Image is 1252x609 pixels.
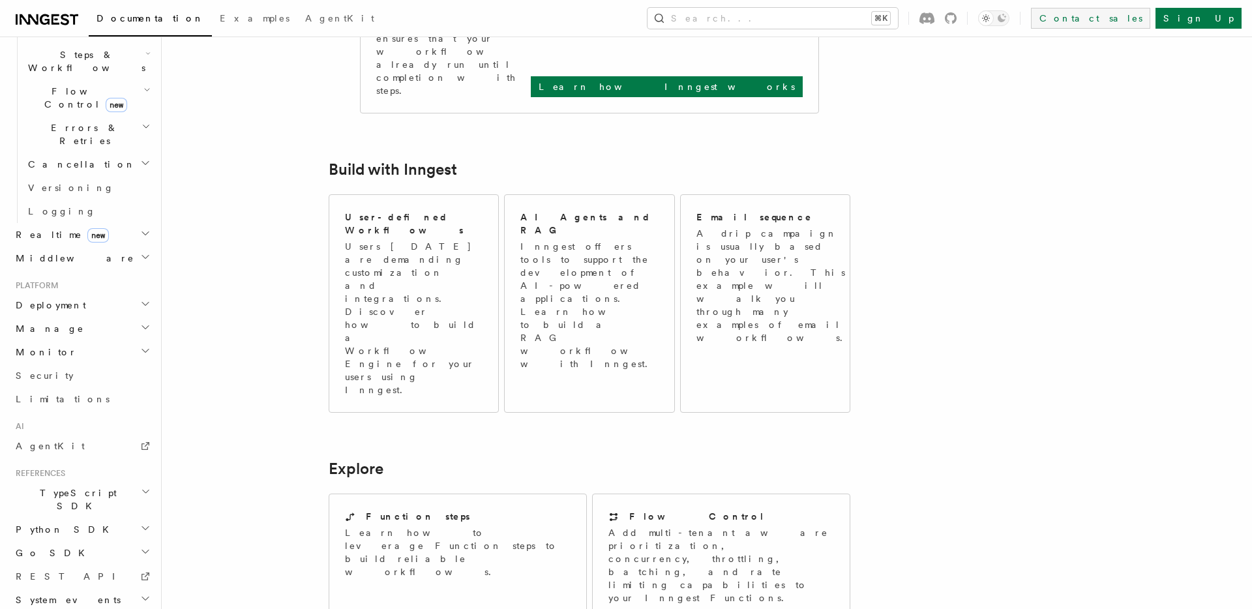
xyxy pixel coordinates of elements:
a: AgentKit [10,434,153,458]
span: REST API [16,571,127,582]
span: Middleware [10,252,134,265]
span: Documentation [97,13,204,23]
span: Versioning [28,183,114,193]
span: AgentKit [16,441,85,451]
button: Manage [10,317,153,340]
p: Users [DATE] are demanding customization and integrations. Discover how to build a Workflow Engin... [345,240,483,396]
a: REST API [10,565,153,588]
button: Monitor [10,340,153,364]
button: Steps & Workflows [23,43,153,80]
a: Contact sales [1031,8,1150,29]
span: Realtime [10,228,109,241]
button: Search...⌘K [648,8,898,29]
a: Limitations [10,387,153,411]
a: AI Agents and RAGInngest offers tools to support the development of AI-powered applications. Lear... [504,194,674,413]
span: AgentKit [305,13,374,23]
button: Toggle dark mode [978,10,1009,26]
span: Manage [10,322,84,335]
h2: User-defined Workflows [345,211,483,237]
a: AgentKit [297,4,382,35]
kbd: ⌘K [872,12,890,25]
span: Errors & Retries [23,121,142,147]
button: Middleware [10,246,153,270]
button: Deployment [10,293,153,317]
h2: Function steps [366,510,470,523]
a: Documentation [89,4,212,37]
span: Limitations [16,394,110,404]
span: Python SDK [10,523,117,536]
span: Flow Control [23,85,143,111]
span: Security [16,370,74,381]
h2: Flow Control [629,510,765,523]
span: TypeScript SDK [10,486,141,512]
span: Platform [10,280,59,291]
button: Go SDK [10,541,153,565]
button: Python SDK [10,518,153,541]
h2: AI Agents and RAG [520,211,660,237]
button: Flow Controlnew [23,80,153,116]
p: A drip campaign is usually based on your user's behavior. This example will walk you through many... [696,227,850,344]
p: Inngest offers tools to support the development of AI-powered applications. Learn how to build a ... [520,240,660,370]
span: new [106,98,127,112]
button: TypeScript SDK [10,481,153,518]
a: Security [10,364,153,387]
span: Cancellation [23,158,136,171]
a: Examples [212,4,297,35]
span: Deployment [10,299,86,312]
span: Monitor [10,346,77,359]
p: Add multi-tenant aware prioritization, concurrency, throttling, batching, and rate limiting capab... [608,526,834,604]
span: Examples [220,13,290,23]
span: Steps & Workflows [23,48,145,74]
a: User-defined WorkflowsUsers [DATE] are demanding customization and integrations. Discover how to ... [329,194,499,413]
span: new [87,228,109,243]
span: AI [10,421,24,432]
span: References [10,468,65,479]
button: Realtimenew [10,223,153,246]
button: Errors & Retries [23,116,153,153]
div: Inngest Functions [10,20,153,223]
p: Learn how to leverage Function steps to build reliable workflows. [345,526,571,578]
a: Versioning [23,176,153,200]
a: Email sequenceA drip campaign is usually based on your user's behavior. This example will walk yo... [680,194,850,413]
a: Sign Up [1155,8,1242,29]
span: Logging [28,206,96,216]
span: System events [10,593,121,606]
a: Logging [23,200,153,223]
h2: Email sequence [696,211,812,224]
a: Learn how Inngest works [531,76,803,97]
button: Cancellation [23,153,153,176]
span: Go SDK [10,546,93,559]
a: Build with Inngest [329,160,457,179]
a: Explore [329,460,383,478]
p: Learn how Inngest works [539,80,795,93]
